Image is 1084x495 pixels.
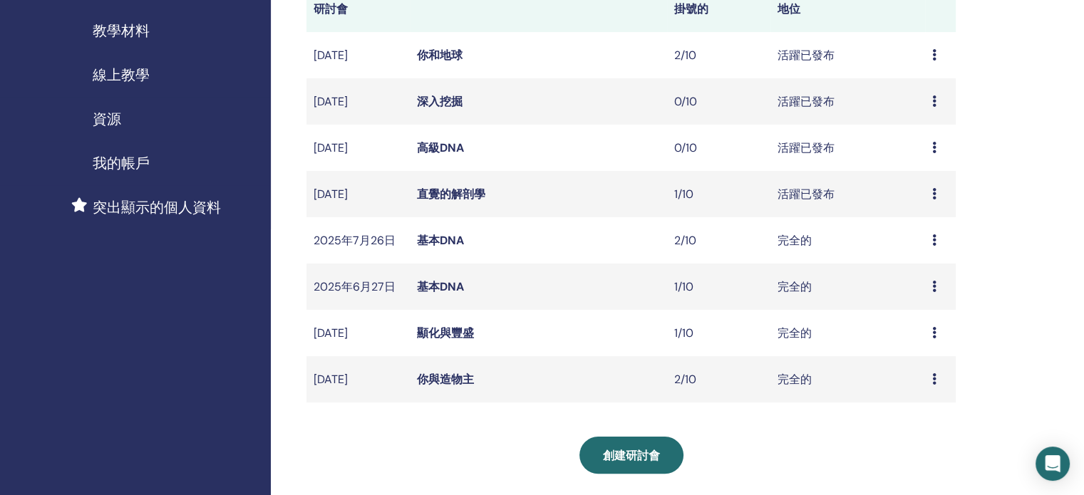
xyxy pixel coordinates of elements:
[314,325,348,340] font: [DATE]
[778,372,812,387] font: 完全的
[93,154,150,172] font: 我的帳戶
[93,198,221,217] font: 突出顯示的個人資料
[314,94,348,109] font: [DATE]
[674,279,693,294] font: 1/10
[778,140,835,155] font: 活躍已發布
[778,48,835,63] font: 活躍已發布
[314,279,396,294] font: 2025年6月27日
[417,48,463,63] a: 你和地球
[314,233,396,248] font: 2025年7月26日
[417,279,464,294] a: 基本DNA
[778,94,835,109] font: 活躍已發布
[314,48,348,63] font: [DATE]
[674,372,696,387] font: 2/10
[417,94,463,109] a: 深入挖掘
[674,187,693,202] font: 1/10
[93,66,150,84] font: 線上教學
[674,1,708,16] font: 掛號的
[314,372,348,387] font: [DATE]
[1036,447,1070,481] div: 開啟 Intercom Messenger
[314,1,348,16] font: 研討會
[603,448,660,463] font: 創建研討會
[778,325,812,340] font: 完全的
[417,140,464,155] a: 高級DNA
[417,325,474,340] a: 顯化與豐盛
[778,187,835,202] font: 活躍已發布
[417,372,474,387] a: 你與造物主
[778,1,800,16] font: 地位
[674,48,696,63] font: 2/10
[778,279,812,294] font: 完全的
[93,21,150,40] font: 教學材料
[579,437,683,474] a: 創建研討會
[314,140,348,155] font: [DATE]
[417,187,485,202] a: 直覺的解剖學
[674,233,696,248] font: 2/10
[674,325,693,340] font: 1/10
[93,110,121,128] font: 資源
[674,94,697,109] font: 0/10
[314,187,348,202] font: [DATE]
[417,233,464,248] a: 基本DNA
[674,140,697,155] font: 0/10
[778,233,812,248] font: 完全的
